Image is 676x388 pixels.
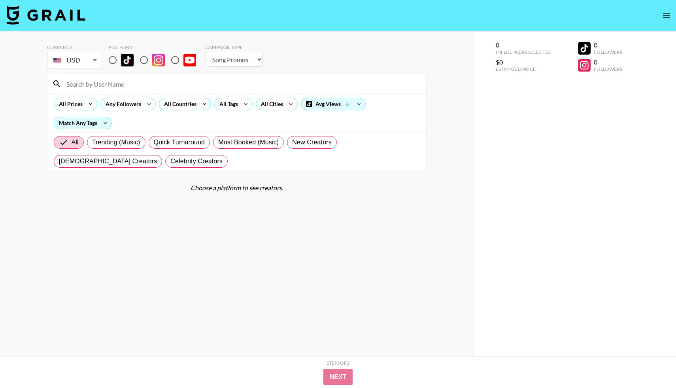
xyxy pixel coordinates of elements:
[49,53,101,67] div: USD
[301,98,365,110] div: Avg Views
[101,98,143,110] div: Any Followers
[256,98,285,110] div: All Cities
[54,98,84,110] div: All Prices
[496,41,551,49] div: 0
[62,78,421,90] input: Search by User Name
[6,6,85,25] img: Grail Talent
[327,360,349,366] div: Step 1 of 2
[218,138,279,147] span: Most Booked (Music)
[154,138,205,147] span: Quick Turnaround
[121,54,134,66] img: TikTok
[54,117,111,129] div: Match Any Tags
[206,44,263,50] div: Campaign Type
[659,8,674,24] button: open drawer
[594,49,622,55] div: Followers
[170,157,223,166] span: Celebrity Creators
[594,66,622,72] div: Followers
[496,49,551,55] div: Influencers Selected
[292,138,332,147] span: New Creators
[594,58,622,66] div: 0
[323,369,353,385] button: Next
[496,66,551,72] div: Estimated Price
[72,138,79,147] span: All
[47,44,102,50] div: Currency
[183,54,196,66] img: YouTube
[59,157,157,166] span: [DEMOGRAPHIC_DATA] Creators
[109,44,202,50] div: Platform
[496,58,551,66] div: $0
[636,348,667,379] iframe: Drift Widget Chat Controller
[159,98,198,110] div: All Countries
[92,138,140,147] span: Trending (Music)
[152,54,165,66] img: Instagram
[47,184,427,192] div: Choose a platform to see creators.
[215,98,240,110] div: All Tags
[594,41,622,49] div: 0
